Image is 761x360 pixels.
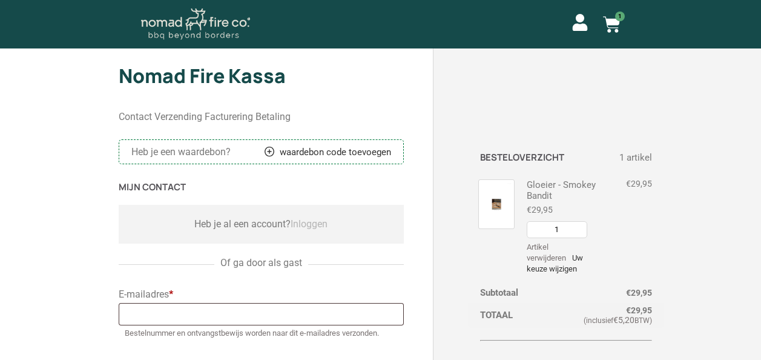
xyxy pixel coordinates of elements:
span: Heb je een waardebon? [131,146,231,158]
img: Gloeier - Smokey Bandit [478,179,515,229]
span: € [626,179,631,188]
h3: Mijn contact [119,182,404,193]
div: Gloeier - Smokey Bandit [515,179,602,274]
input: Aantal [541,221,573,238]
span: 1 [615,12,625,21]
span: € [527,205,532,215]
a: 1 [588,8,635,41]
span: Verzending [154,111,202,122]
h2: Nomad Fire Kassa [119,66,286,85]
span: Betaling [255,111,291,122]
span: € [626,288,631,298]
span: Bestelnummer en ontvangstbewijs worden naar dit e-mailadres verzonden. [119,325,404,341]
a: Artikel uit winkelwagen verwijderen: Gloeier - Smokey Bandit [527,242,566,262]
th: Totaal [468,303,547,328]
span: Facturering [205,111,253,122]
h3: Besteloverzicht [480,152,564,163]
span: 1 artikel [619,152,652,163]
span: Contact [119,111,152,122]
img: Nomad Logo [141,8,250,41]
div: Heb je al een account? [131,217,392,232]
small: (inclusief BTW) [559,315,652,325]
span: € [626,305,631,315]
span: Of ga door als gast [214,256,308,270]
span: € [613,315,618,325]
a: Inloggen [291,218,328,230]
a: waardebon code toevoegen [264,147,391,158]
th: Subtotaal [468,283,547,303]
label: E-mailadres [119,288,404,300]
